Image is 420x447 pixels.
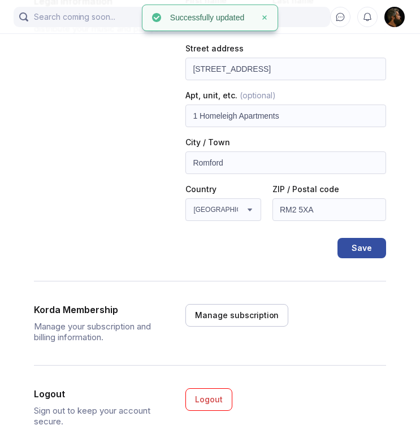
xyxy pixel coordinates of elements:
[34,388,162,400] div: Logout
[352,242,372,254] div: Save
[384,7,405,27] div: Joseph Lofthouse
[185,90,386,100] div: Apt, unit, etc.
[185,58,386,80] input: Street address
[185,137,386,147] div: City / Town
[170,14,244,21] h4: Successfully updated
[185,304,288,327] button: Manage subscription
[34,321,167,342] div: Manage your subscription and billing information.
[185,105,386,127] input: Apt, unit, etc.
[14,7,330,27] input: Search coming soon...
[384,7,405,27] img: ab6761610000e5eb6abf4efc1726b29665741ec1
[185,184,261,194] div: Country
[272,198,386,221] input: Postal code
[195,310,279,321] div: Manage subscription
[34,405,167,427] div: Sign out to keep your account secure.
[195,394,223,405] div: Logout
[185,388,232,411] button: Logout
[272,184,386,194] div: ZIP / Postal code
[34,304,162,315] div: Korda Membership
[337,238,386,258] button: Save
[185,151,386,174] input: City
[237,90,276,100] span: (optional)
[185,44,386,53] div: Street address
